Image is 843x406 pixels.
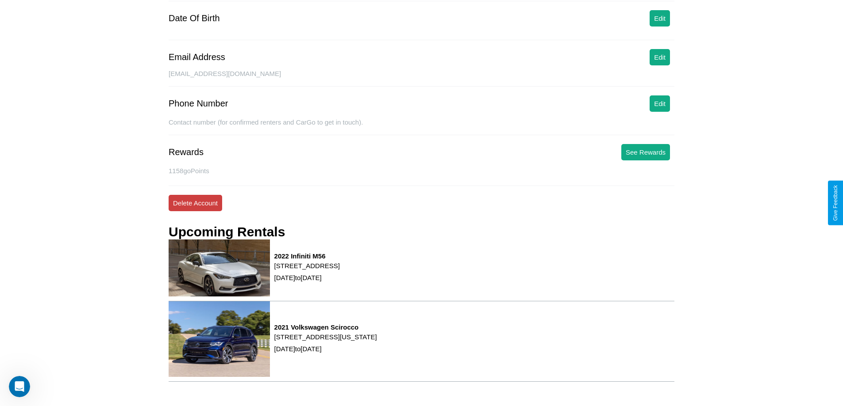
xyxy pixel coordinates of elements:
[650,10,670,27] button: Edit
[274,331,377,343] p: [STREET_ADDRESS][US_STATE]
[169,70,674,87] div: [EMAIL_ADDRESS][DOMAIN_NAME]
[169,52,225,62] div: Email Address
[621,144,670,160] button: See Rewards
[832,185,839,221] div: Give Feedback
[169,118,674,135] div: Contact number (for confirmed renters and CarGo to get in touch).
[169,13,220,23] div: Date Of Birth
[169,301,270,377] img: rental
[169,195,222,211] button: Delete Account
[9,376,30,397] iframe: Intercom live chat
[274,272,340,284] p: [DATE] to [DATE]
[169,224,285,239] h3: Upcoming Rentals
[169,239,270,296] img: rental
[169,165,674,177] p: 1158 goPoints
[274,260,340,272] p: [STREET_ADDRESS]
[274,343,377,355] p: [DATE] to [DATE]
[274,323,377,331] h3: 2021 Volkswagen Scirocco
[274,252,340,260] h3: 2022 Infiniti M56
[169,147,204,157] div: Rewards
[650,49,670,65] button: Edit
[650,95,670,112] button: Edit
[169,99,228,109] div: Phone Number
